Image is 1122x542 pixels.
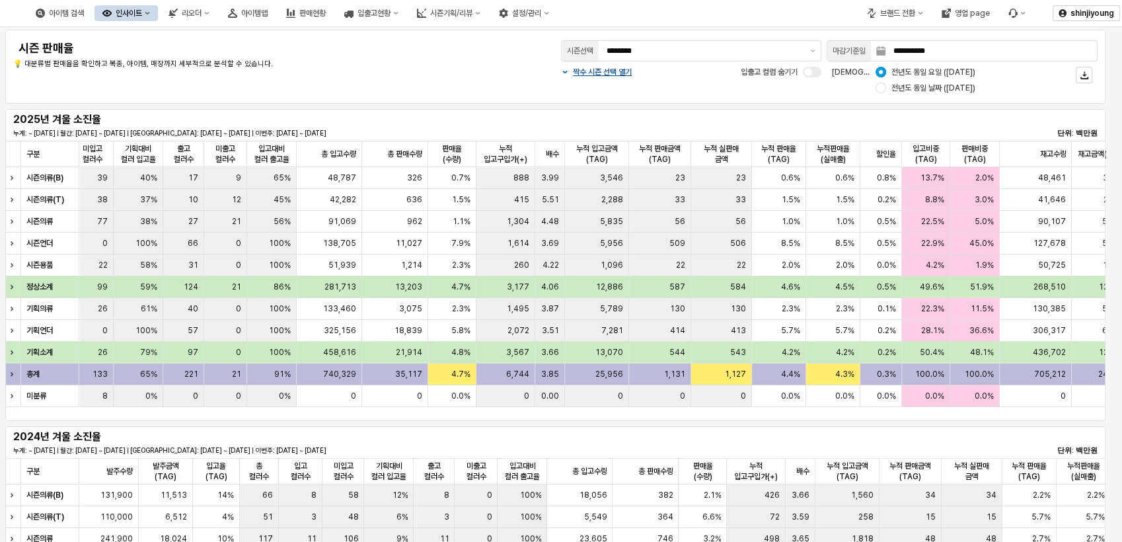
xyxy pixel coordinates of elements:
[507,325,529,336] span: 2,072
[730,347,746,358] span: 543
[541,238,559,249] span: 3.69
[26,326,53,335] strong: 기획언더
[323,238,356,249] span: 138,705
[920,173,944,183] span: 13.7%
[907,143,944,165] span: 입고비중(TAG)
[934,5,998,21] div: 영업 page
[232,282,241,292] span: 21
[278,5,334,21] div: 판매현황
[13,113,194,126] h5: 2025년 겨울 소진율
[541,173,559,183] span: 3.99
[188,303,198,314] span: 40
[232,369,241,379] span: 21
[26,195,64,204] strong: 시즌의류(T)
[140,260,157,270] span: 58%
[731,303,746,314] span: 130
[1040,149,1066,159] span: 재고수량
[835,325,854,336] span: 5.7%
[135,325,157,336] span: 100%
[731,325,746,336] span: 413
[876,149,896,159] span: 할인율
[236,325,241,336] span: 0
[274,282,291,292] span: 86%
[94,5,158,21] div: 인사이트
[891,67,975,77] span: 전년도 동일 요일 ([DATE])
[735,216,746,227] span: 56
[600,173,623,183] span: 3,546
[236,303,241,314] span: 0
[135,238,157,249] span: 100%
[269,325,291,336] span: 100%
[891,83,975,93] span: 전년도 동일 날짜 ([DATE])
[116,9,142,18] div: 인사이트
[741,67,798,77] span: 입출고 컬럼 숨기기
[188,238,198,249] span: 66
[878,325,896,336] span: 0.2%
[832,67,938,77] span: [DEMOGRAPHIC_DATA] 기준:
[1033,325,1066,336] span: 306,317
[5,385,22,406] div: Expand row
[188,194,198,205] span: 10
[419,461,449,482] span: 출고 컬러수
[781,173,800,183] span: 0.6%
[1039,216,1066,227] span: 90,107
[971,347,994,358] span: 48.1%
[835,238,854,249] span: 8.5%
[409,5,488,21] div: 시즌기획/리뷰
[98,260,108,270] span: 22
[975,194,994,205] span: 3.0%
[669,238,685,249] span: 509
[805,41,821,61] button: 제안 사항 표시
[269,347,291,358] span: 100%
[877,216,896,227] span: 0.5%
[595,347,623,358] span: 13,070
[5,211,22,232] div: Expand row
[781,238,800,249] span: 8.5%
[451,369,470,379] span: 4.7%
[26,348,53,357] strong: 기획소계
[796,466,809,477] span: 배수
[947,461,996,482] span: 누적 실판매 금액
[782,216,800,227] span: 1.0%
[541,303,559,314] span: 3.87
[971,282,994,292] span: 51.9%
[920,282,944,292] span: 49.6%
[232,194,241,205] span: 12
[836,260,854,270] span: 2.0%
[97,282,108,292] span: 99
[336,5,406,21] button: 입출고현황
[252,143,291,165] span: 입고대비 컬러 출고율
[835,173,854,183] span: 0.6%
[921,303,944,314] span: 22.3%
[877,238,896,249] span: 0.5%
[274,173,291,183] span: 65%
[541,282,559,292] span: 4.06
[880,9,915,18] div: 브랜드 전환
[782,347,800,358] span: 4.2%
[732,461,780,482] span: 누적 입고구입가(+)
[859,5,931,21] div: 브랜드 전환
[541,216,559,227] span: 4.48
[26,239,53,248] strong: 시즌언더
[955,9,990,18] div: 영업 page
[220,5,276,21] button: 아이템맵
[26,282,53,291] strong: 정상소계
[955,143,994,165] span: 판매비중(TAG)
[561,67,632,77] button: 짝수 시즌 선택 열기
[669,347,685,358] span: 544
[491,5,557,21] div: 설정/관리
[541,347,559,358] span: 3.66
[670,325,685,336] span: 414
[572,466,607,477] span: 총 입고수량
[140,347,157,358] span: 79%
[836,216,854,227] span: 1.0%
[26,149,40,159] span: 구분
[737,260,746,270] span: 22
[274,216,291,227] span: 56%
[453,216,470,227] span: 1.1%
[5,298,22,319] div: Expand row
[232,216,241,227] span: 21
[395,369,422,379] span: 35,117
[28,5,92,21] button: 아이템 검색
[570,143,623,165] span: 누적 입고금액(TAG)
